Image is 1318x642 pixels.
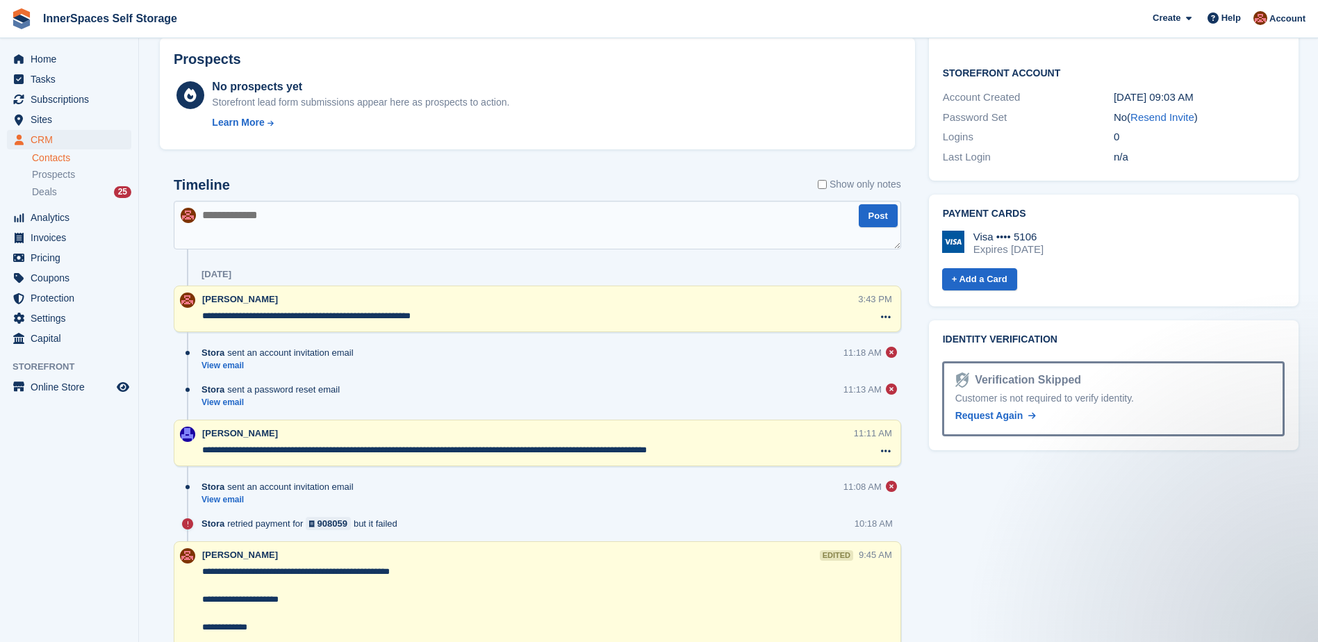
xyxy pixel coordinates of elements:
[31,288,114,308] span: Protection
[1269,12,1305,26] span: Account
[943,208,1285,220] h2: Payment cards
[212,115,509,130] a: Learn More
[1114,110,1285,126] div: No
[11,8,32,29] img: stora-icon-8386f47178a22dfd0bd8f6a31ec36ba5ce8667c1dd55bd0f319d3a0aa187defe.svg
[32,186,57,199] span: Deals
[843,383,882,396] div: 11:13 AM
[201,383,347,396] div: sent a password reset email
[854,427,892,440] div: 11:11 AM
[943,110,1114,126] div: Password Set
[212,115,264,130] div: Learn More
[201,360,361,372] a: View email
[943,334,1285,345] h2: Identity verification
[1127,111,1198,123] span: ( )
[858,293,891,306] div: 3:43 PM
[31,49,114,69] span: Home
[306,517,351,530] a: 908059
[201,480,361,493] div: sent an account invitation email
[31,110,114,129] span: Sites
[942,231,964,253] img: Visa Logo
[7,377,131,397] a: menu
[32,185,131,199] a: Deals 25
[7,208,131,227] a: menu
[818,177,827,192] input: Show only notes
[31,69,114,89] span: Tasks
[7,49,131,69] a: menu
[855,517,893,530] div: 10:18 AM
[943,129,1114,145] div: Logins
[318,517,347,530] div: 908059
[202,428,278,438] span: [PERSON_NAME]
[955,410,1023,421] span: Request Again
[201,383,224,396] span: Stora
[843,346,882,359] div: 11:18 AM
[31,268,114,288] span: Coupons
[859,204,898,227] button: Post
[212,95,509,110] div: Storefront lead form submissions appear here as prospects to action.
[31,329,114,348] span: Capital
[973,243,1044,256] div: Expires [DATE]
[180,548,195,563] img: Abby Tilley
[180,427,195,442] img: Russell Harding
[943,90,1114,106] div: Account Created
[201,269,231,280] div: [DATE]
[859,548,892,561] div: 9:45 AM
[7,130,131,149] a: menu
[31,248,114,267] span: Pricing
[212,79,509,95] div: No prospects yet
[201,346,361,359] div: sent an account invitation email
[7,268,131,288] a: menu
[31,90,114,109] span: Subscriptions
[13,360,138,374] span: Storefront
[7,69,131,89] a: menu
[7,308,131,328] a: menu
[1114,149,1285,165] div: n/a
[115,379,131,395] a: Preview store
[201,346,224,359] span: Stora
[943,149,1114,165] div: Last Login
[943,65,1285,79] h2: Storefront Account
[7,90,131,109] a: menu
[174,177,230,193] h2: Timeline
[942,268,1017,291] a: + Add a Card
[174,51,241,67] h2: Prospects
[32,167,131,182] a: Prospects
[32,151,131,165] a: Contacts
[181,208,196,223] img: Abby Tilley
[843,480,882,493] div: 11:08 AM
[32,168,75,181] span: Prospects
[7,228,131,247] a: menu
[31,228,114,247] span: Invoices
[180,293,195,308] img: Abby Tilley
[31,308,114,328] span: Settings
[969,372,1081,388] div: Verification Skipped
[114,186,131,198] div: 25
[1221,11,1241,25] span: Help
[201,480,224,493] span: Stora
[955,391,1271,406] div: Customer is not required to verify identity.
[818,177,901,192] label: Show only notes
[38,7,183,30] a: InnerSpaces Self Storage
[820,550,853,561] div: edited
[31,377,114,397] span: Online Store
[201,494,361,506] a: View email
[7,110,131,129] a: menu
[955,409,1036,423] a: Request Again
[7,288,131,308] a: menu
[31,208,114,227] span: Analytics
[973,231,1044,243] div: Visa •••• 5106
[31,130,114,149] span: CRM
[7,248,131,267] a: menu
[1114,90,1285,106] div: [DATE] 09:03 AM
[1130,111,1194,123] a: Resend Invite
[202,550,278,560] span: [PERSON_NAME]
[201,397,347,409] a: View email
[202,294,278,304] span: [PERSON_NAME]
[1253,11,1267,25] img: Abby Tilley
[1153,11,1180,25] span: Create
[955,372,969,388] img: Identity Verification Ready
[201,517,404,530] div: retried payment for but it failed
[201,517,224,530] span: Stora
[7,329,131,348] a: menu
[1114,129,1285,145] div: 0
